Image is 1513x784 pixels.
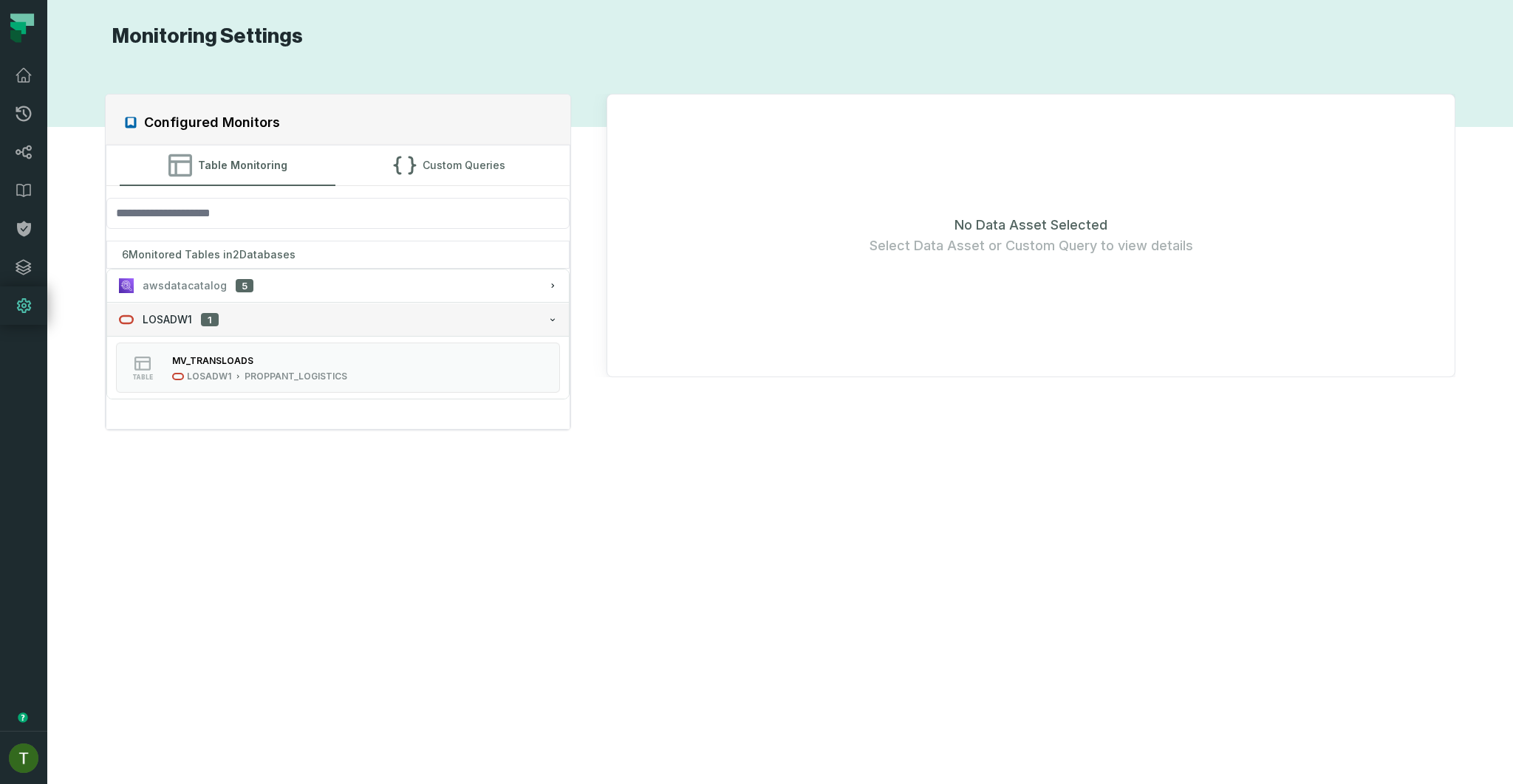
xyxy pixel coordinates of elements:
[120,145,335,185] button: Table Monitoring
[16,711,30,724] div: Tooltip anchor
[144,112,280,133] h2: Configured Monitors
[143,312,192,327] span: LOSADW1
[870,235,1193,256] span: Select Data Asset or Custom Query to view details
[187,371,231,382] div: LOSADW1
[107,269,569,302] button: awsdatacatalog5
[172,355,253,366] div: MV_TRANSLOADS
[341,145,557,185] button: Custom Queries
[201,313,219,327] span: 1
[107,303,569,336] button: LOSADW11
[106,241,570,269] div: 6 Monitored Tables in 2 Databases
[132,374,153,381] span: table
[954,215,1107,235] span: No Data Asset Selected
[245,371,347,382] div: PROPPANT_LOGISTICS
[236,279,253,293] span: 5
[105,24,303,49] h1: Monitoring Settings
[9,743,38,773] img: avatar of Tomer Galun
[116,343,560,393] button: tableLOSADW1PROPPANT_LOGISTICS
[107,336,569,399] div: LOSADW11
[143,278,227,293] span: awsdatacatalog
